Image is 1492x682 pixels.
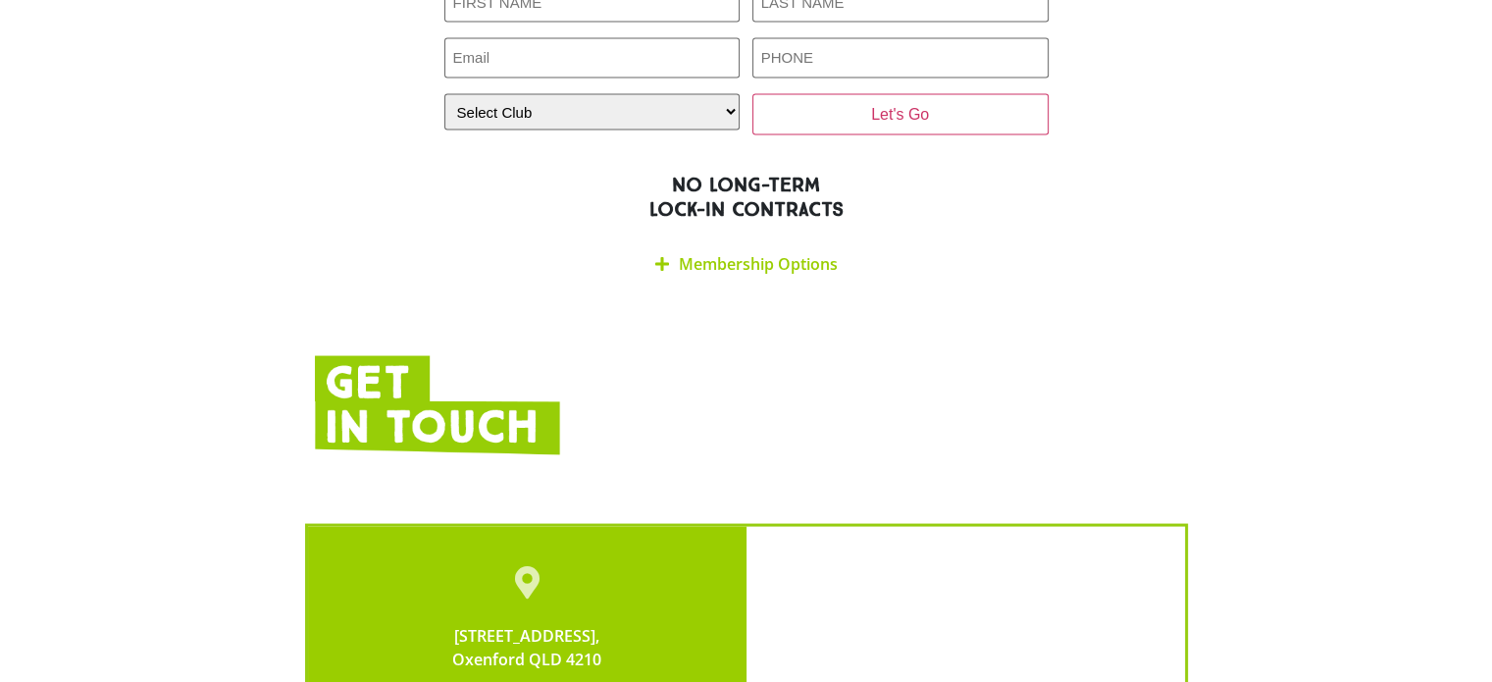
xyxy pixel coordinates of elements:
[679,253,838,275] a: Membership Options
[315,173,1178,222] h2: NO LONG-TERM LOCK-IN CONTRACTS
[444,241,1049,288] div: Membership Options
[452,625,601,670] a: [STREET_ADDRESS],Oxenford QLD 4210
[752,94,1049,135] input: Let's Go
[752,38,1049,79] input: PHONE
[444,38,741,79] input: Email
